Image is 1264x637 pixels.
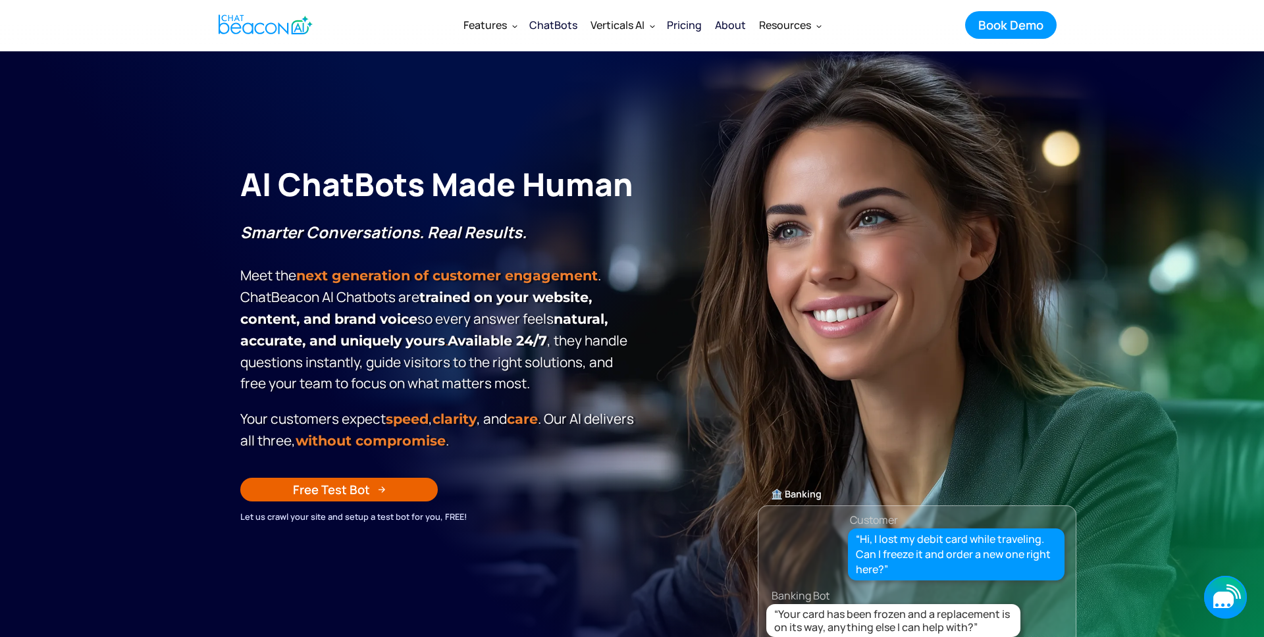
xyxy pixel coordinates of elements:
div: Pricing [667,16,702,34]
a: ChatBots [523,8,584,42]
div: Verticals AI [584,9,660,41]
div: Customer [850,511,898,529]
div: Resources [752,9,827,41]
span: care [507,411,538,427]
div: Let us crawl your site and setup a test bot for you, FREE! [240,509,639,524]
img: Dropdown [512,23,517,28]
div: Verticals AI [591,16,645,34]
div: Book Demo [978,16,1043,34]
strong: Smarter Conversations. Real Results. [240,221,527,243]
a: home [207,9,320,41]
div: 🏦 Banking [758,485,1076,503]
img: Dropdown [650,23,655,28]
p: Meet the . ChatBeacon Al Chatbots are so every answer feels , they handle questions instantly, gu... [240,222,639,394]
div: Features [463,16,507,34]
p: Your customers expect , , and . Our Al delivers all three, . [240,408,639,451]
div: ChatBots [529,16,577,34]
strong: speed [386,411,429,427]
div: “Hi, I lost my debit card while traveling. Can I freeze it and order a new one right here?” [856,532,1057,578]
span: without compromise [296,432,446,449]
a: Pricing [660,8,708,42]
span: clarity [433,411,477,427]
img: Dropdown [816,23,822,28]
strong: next generation of customer engagement [296,267,598,284]
div: Resources [759,16,811,34]
div: About [715,16,746,34]
a: About [708,8,752,42]
h1: AI ChatBots Made Human [240,163,639,205]
div: Free Test Bot [293,481,370,498]
strong: Available 24/7 [448,332,547,349]
img: Arrow [378,486,386,494]
a: Free Test Bot [240,478,438,501]
div: Features [457,9,523,41]
a: Book Demo [965,11,1057,39]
